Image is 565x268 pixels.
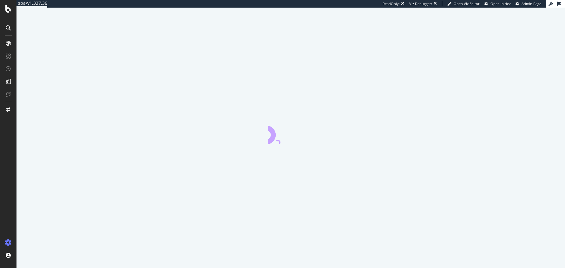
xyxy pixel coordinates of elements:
div: animation [268,121,314,144]
div: Viz Debugger: [409,1,432,6]
span: Open in dev [490,1,511,6]
a: Admin Page [516,1,541,6]
span: Admin Page [522,1,541,6]
span: Open Viz Editor [454,1,480,6]
div: ReadOnly: [383,1,400,6]
a: Open in dev [484,1,511,6]
a: Open Viz Editor [447,1,480,6]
